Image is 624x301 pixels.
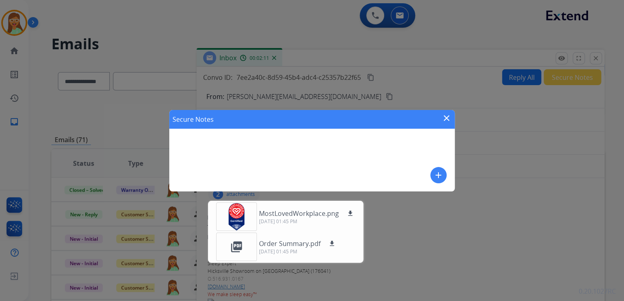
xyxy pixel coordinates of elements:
h1: Secure Notes [173,114,214,124]
mat-icon: picture_as_pdf [230,240,243,253]
mat-icon: add [434,170,443,180]
p: [DATE] 01:45 PM [259,248,337,255]
mat-icon: download [347,210,354,217]
p: 0.20.1027RC [579,286,616,296]
mat-icon: download [328,240,336,247]
p: [DATE] 01:45 PM [259,218,355,225]
p: Order Summary.pdf [259,239,321,248]
p: MostLovedWorkplace.png [259,209,339,218]
mat-icon: close [442,113,451,123]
